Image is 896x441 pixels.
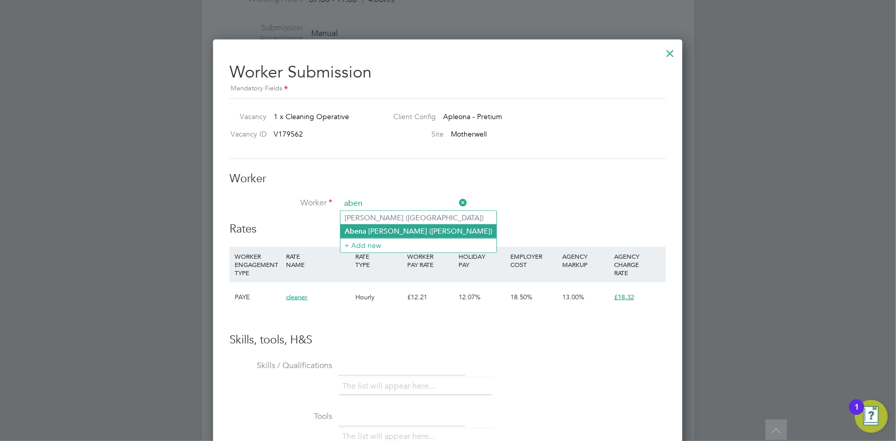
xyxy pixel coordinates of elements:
h3: Skills, tools, H&S [230,333,666,348]
span: V179562 [274,129,303,139]
div: WORKER ENGAGEMENT TYPE [232,247,284,282]
span: 13.00% [562,293,584,301]
div: RATE NAME [284,247,353,274]
div: Hourly [353,282,405,312]
li: a [PERSON_NAME] ([PERSON_NAME]) [340,224,497,238]
div: Mandatory Fields [230,83,666,94]
span: Motherwell [451,129,487,139]
div: RATE TYPE [353,247,405,274]
span: 12.07% [459,293,481,301]
div: AGENCY MARKUP [560,247,612,274]
span: Apleona - Pretium [444,112,503,121]
h2: Worker Submission [230,54,666,94]
div: EMPLOYER COST [508,247,560,274]
div: £12.21 [405,282,456,312]
label: Worker [230,198,332,208]
div: WORKER PAY RATE [405,247,456,274]
label: Client Config [386,112,436,121]
div: HOLIDAY PAY [456,247,508,274]
h3: Rates [230,222,666,237]
span: cleaner [287,293,308,301]
label: Site [386,129,444,139]
li: + Add new [340,238,497,252]
label: Skills / Qualifications [230,360,332,371]
h3: Worker [230,171,666,186]
div: PAYE [232,282,284,312]
li: The list will appear here... [342,379,439,393]
b: Aben [345,227,363,236]
div: 1 [854,407,859,420]
span: £18.32 [614,293,634,301]
div: AGENCY CHARGE RATE [612,247,663,282]
button: Open Resource Center, 1 new notification [855,400,888,433]
span: 1 x Cleaning Operative [274,112,349,121]
label: Tools [230,411,332,422]
li: [PERSON_NAME] ([GEOGRAPHIC_DATA]) [340,211,497,224]
input: Search for... [340,196,467,212]
label: Vacancy [225,112,266,121]
span: 18.50% [510,293,532,301]
label: Vacancy ID [225,129,266,139]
